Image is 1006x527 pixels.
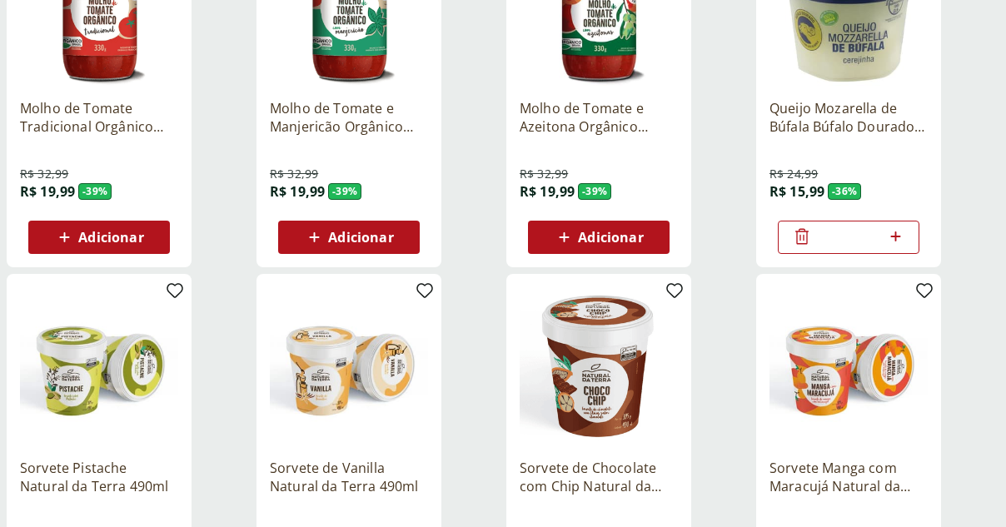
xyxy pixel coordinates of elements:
[520,166,568,182] span: R$ 32,99
[528,221,670,254] button: Adicionar
[20,166,68,182] span: R$ 32,99
[78,231,143,244] span: Adicionar
[520,287,678,445] img: Sorvete de Chocolate com Chip Natural da Terra 490ml
[270,182,325,201] span: R$ 19,99
[270,459,428,495] a: Sorvete de Vanilla Natural da Terra 490ml
[769,287,928,445] img: Sorvete Manga com Maracujá Natural da Terra 490ml
[328,231,393,244] span: Adicionar
[328,183,361,200] span: - 39 %
[520,459,678,495] a: Sorvete de Chocolate com Chip Natural da Terra 490ml
[578,183,611,200] span: - 39 %
[20,459,178,495] a: Sorvete Pistache Natural da Terra 490ml
[20,287,178,445] img: Sorvete Pistache Natural da Terra 490ml
[520,99,678,136] a: Molho de Tomate e Azeitona Orgânico Natural Da Terra 330g
[828,183,861,200] span: - 36 %
[769,459,928,495] a: Sorvete Manga com Maracujá Natural da Terra 490ml
[20,99,178,136] a: Molho de Tomate Tradicional Orgânico Natural Da Terra 330g
[769,182,824,201] span: R$ 15,99
[769,99,928,136] a: Queijo Mozarella de Búfala Búfalo Dourado 150g
[78,183,112,200] span: - 39 %
[578,231,643,244] span: Adicionar
[20,182,75,201] span: R$ 19,99
[28,221,170,254] button: Adicionar
[270,287,428,445] img: Sorvete de Vanilla Natural da Terra 490ml
[270,99,428,136] a: Molho de Tomate e Manjericão Orgânico Natural Da Terra 330g
[270,166,318,182] span: R$ 32,99
[769,166,818,182] span: R$ 24,99
[520,182,575,201] span: R$ 19,99
[278,221,420,254] button: Adicionar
